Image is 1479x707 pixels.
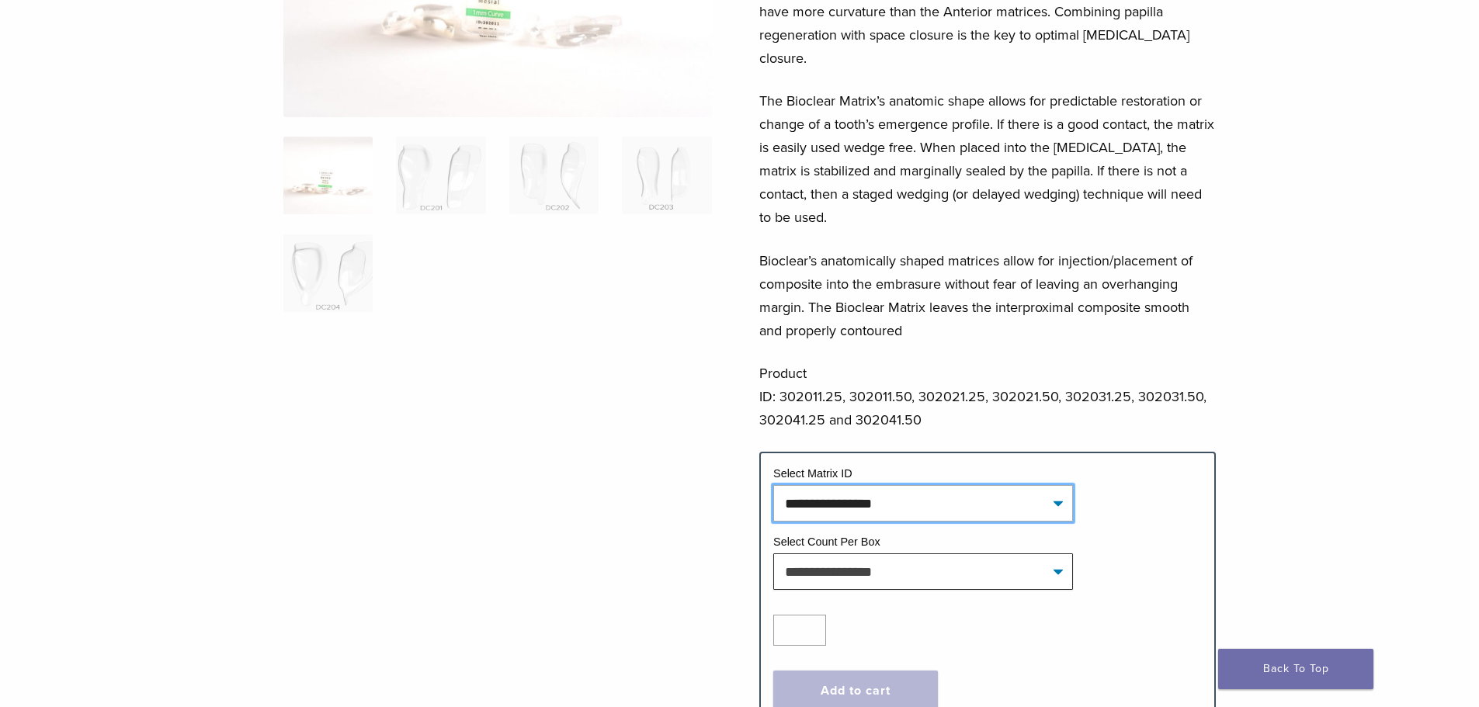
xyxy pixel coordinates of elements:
img: Original Anterior Matrix - DC Series - Image 3 [509,137,599,214]
a: Back To Top [1218,649,1373,689]
p: The Bioclear Matrix’s anatomic shape allows for predictable restoration or change of a tooth’s em... [759,89,1216,229]
p: Bioclear’s anatomically shaped matrices allow for injection/placement of composite into the embra... [759,249,1216,342]
label: Select Matrix ID [773,467,852,480]
img: Original Anterior Matrix - DC Series - Image 2 [396,137,485,214]
img: Original Anterior Matrix - DC Series - Image 5 [283,234,373,312]
p: Product ID: 302011.25, 302011.50, 302021.25, 302021.50, 302031.25, 302031.50, 302041.25 and 30204... [759,362,1216,431]
img: Original Anterior Matrix - DC Series - Image 4 [622,137,711,214]
label: Select Count Per Box [773,535,880,548]
img: Anterior-Original-DC-Series-Matrices-324x324.jpg [283,137,373,214]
